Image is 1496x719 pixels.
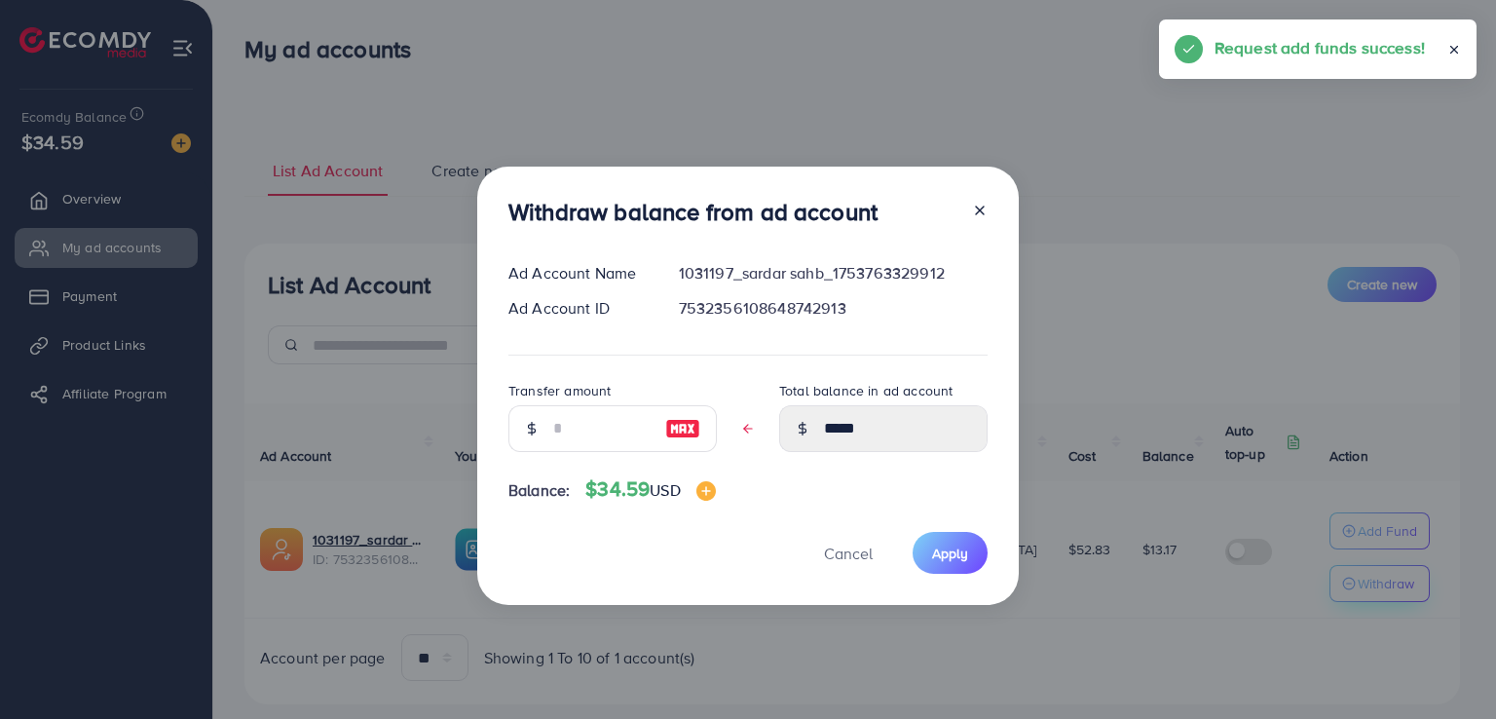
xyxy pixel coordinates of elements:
img: image [696,481,716,501]
div: 1031197_sardar sahb_1753763329912 [663,262,1003,284]
iframe: Chat [1413,631,1481,704]
img: image [665,417,700,440]
h3: Withdraw balance from ad account [508,198,878,226]
div: Ad Account ID [493,297,663,320]
label: Total balance in ad account [779,381,953,400]
span: USD [650,479,680,501]
div: Ad Account Name [493,262,663,284]
span: Apply [932,544,968,563]
button: Cancel [800,532,897,574]
button: Apply [913,532,988,574]
label: Transfer amount [508,381,611,400]
h4: $34.59 [585,477,715,502]
h5: Request add funds success! [1215,35,1425,60]
span: Cancel [824,543,873,564]
div: 7532356108648742913 [663,297,1003,320]
span: Balance: [508,479,570,502]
